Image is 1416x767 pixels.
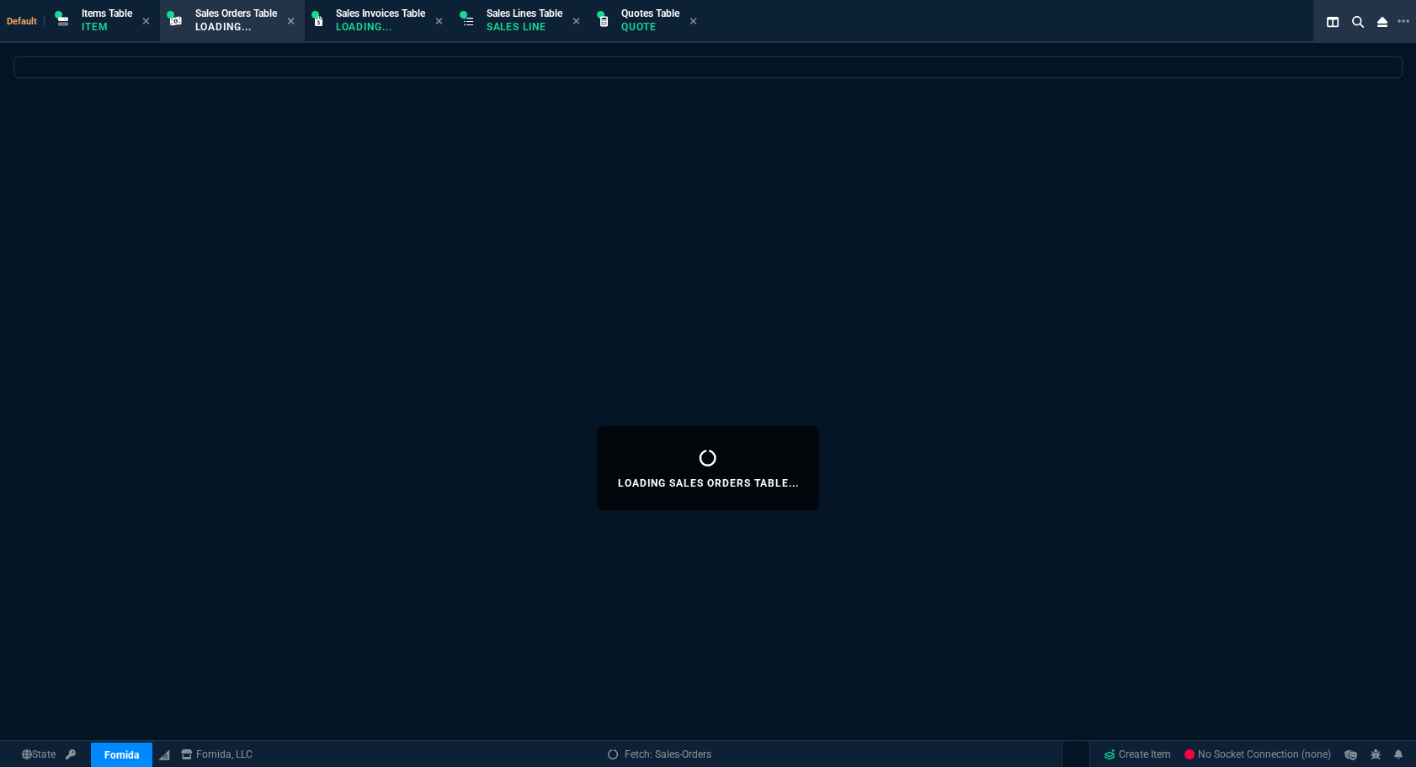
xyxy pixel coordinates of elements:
[572,15,580,29] nx-icon: Close Tab
[336,8,425,19] span: Sales Invoices Table
[1345,12,1371,32] nx-icon: Search
[689,15,697,29] nx-icon: Close Tab
[82,20,132,34] p: Item
[1371,12,1394,32] nx-icon: Close Workbench
[608,747,711,762] a: Fetch: Sales-Orders
[435,15,443,29] nx-icon: Close Tab
[142,15,150,29] nx-icon: Close Tab
[1097,742,1178,767] a: Create Item
[1184,748,1331,760] span: No Socket Connection (none)
[621,20,679,34] p: Quote
[7,16,45,27] span: Default
[487,20,562,34] p: Sales Line
[1320,12,1345,32] nx-icon: Split Panels
[621,8,679,19] span: Quotes Table
[287,15,295,29] nx-icon: Close Tab
[17,747,61,762] a: Global State
[487,8,562,19] span: Sales Lines Table
[336,20,420,34] p: Loading...
[195,20,277,34] p: Loading...
[61,747,81,762] a: API TOKEN
[176,747,258,762] a: msbcCompanyName
[195,8,277,19] span: Sales Orders Table
[82,8,132,19] span: Items Table
[618,477,799,490] p: Loading Sales Orders Table...
[1397,13,1409,29] nx-icon: Open New Tab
